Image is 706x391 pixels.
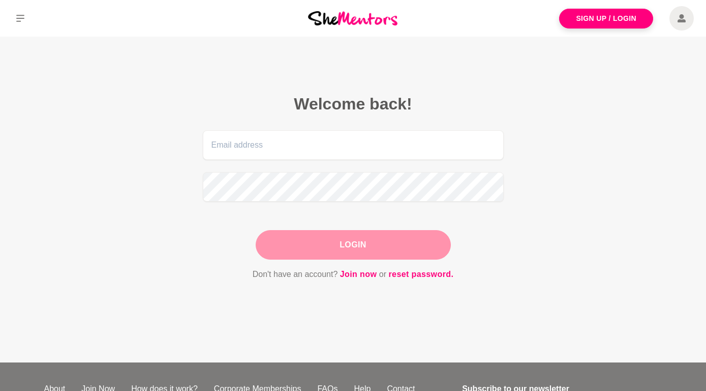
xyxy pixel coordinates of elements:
a: reset password. [388,268,453,281]
img: She Mentors Logo [308,11,397,25]
input: Email address [203,130,504,160]
a: Join now [340,268,377,281]
h2: Welcome back! [203,94,504,114]
p: Don't have an account? or [203,268,504,281]
a: Sign Up / Login [559,9,653,29]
